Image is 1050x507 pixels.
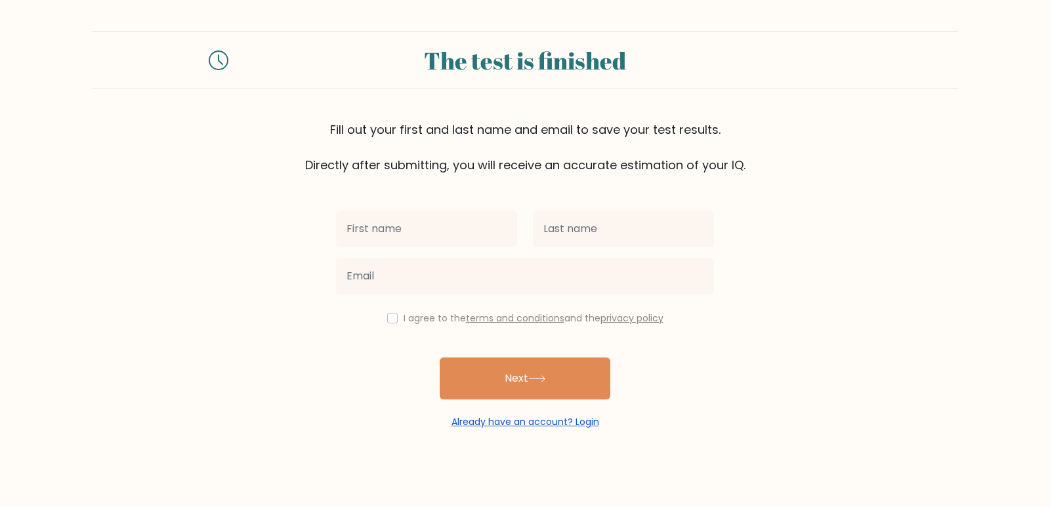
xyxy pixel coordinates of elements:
a: privacy policy [600,312,663,325]
input: First name [336,211,517,247]
a: terms and conditions [466,312,564,325]
label: I agree to the and the [404,312,663,325]
a: Already have an account? Login [451,415,599,428]
div: The test is finished [244,43,806,78]
input: Last name [533,211,714,247]
input: Email [336,258,714,294]
button: Next [440,357,610,399]
div: Fill out your first and last name and email to save your test results. Directly after submitting,... [92,121,958,174]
